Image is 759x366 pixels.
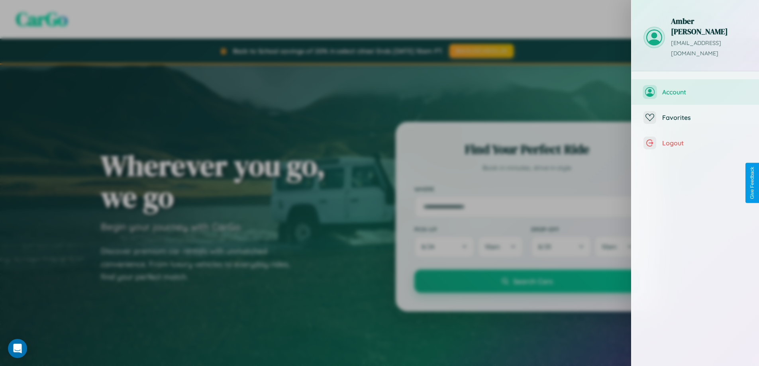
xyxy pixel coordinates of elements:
[632,130,759,156] button: Logout
[8,339,27,358] div: Open Intercom Messenger
[671,16,747,37] h3: Amber [PERSON_NAME]
[662,139,747,147] span: Logout
[749,167,755,199] div: Give Feedback
[632,105,759,130] button: Favorites
[662,114,747,121] span: Favorites
[662,88,747,96] span: Account
[632,79,759,105] button: Account
[671,38,747,59] p: [EMAIL_ADDRESS][DOMAIN_NAME]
